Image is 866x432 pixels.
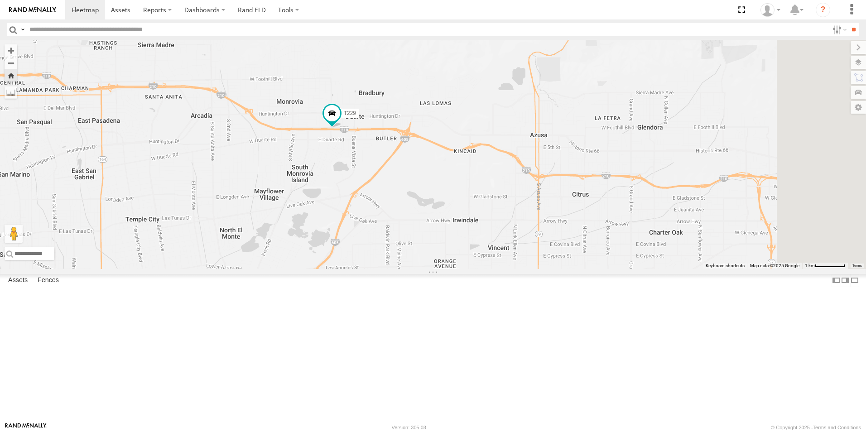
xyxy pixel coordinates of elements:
[344,110,356,117] span: T229
[851,101,866,114] label: Map Settings
[852,264,862,268] a: Terms
[771,425,861,430] div: © Copyright 2025 -
[5,86,17,99] label: Measure
[5,423,47,432] a: Visit our Website
[33,274,63,287] label: Fences
[805,263,815,268] span: 1 km
[750,263,799,268] span: Map data ©2025 Google
[850,274,859,287] label: Hide Summary Table
[802,263,848,269] button: Map Scale: 1 km per 63 pixels
[4,274,32,287] label: Assets
[9,7,56,13] img: rand-logo.svg
[816,3,830,17] i: ?
[19,23,26,36] label: Search Query
[813,425,861,430] a: Terms and Conditions
[706,263,745,269] button: Keyboard shortcuts
[757,3,784,17] div: Daniel Del Muro
[5,57,17,69] button: Zoom out
[829,23,848,36] label: Search Filter Options
[841,274,850,287] label: Dock Summary Table to the Right
[5,225,23,243] button: Drag Pegman onto the map to open Street View
[5,69,17,82] button: Zoom Home
[832,274,841,287] label: Dock Summary Table to the Left
[5,44,17,57] button: Zoom in
[392,425,426,430] div: Version: 305.03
